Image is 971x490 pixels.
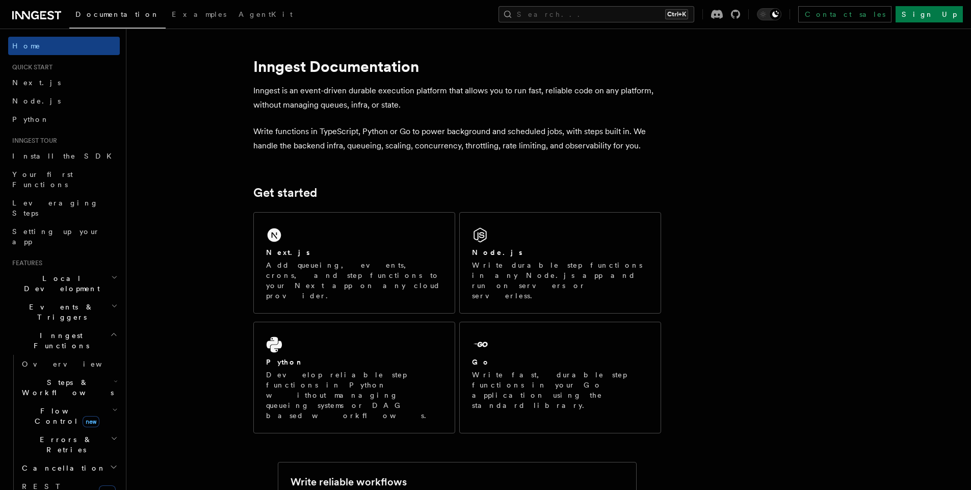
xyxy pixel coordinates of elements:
span: Inngest Functions [8,330,110,351]
span: Next.js [12,79,61,87]
a: Sign Up [896,6,963,22]
a: Leveraging Steps [8,194,120,222]
a: Node.jsWrite durable step functions in any Node.js app and run on servers or serverless. [459,212,661,314]
a: Documentation [69,3,166,29]
kbd: Ctrl+K [665,9,688,19]
h2: Write reliable workflows [291,475,407,489]
button: Cancellation [18,459,120,477]
span: Quick start [8,63,53,71]
span: AgentKit [239,10,293,18]
a: AgentKit [232,3,299,28]
a: Setting up your app [8,222,120,251]
p: Inngest is an event-driven durable execution platform that allows you to run fast, reliable code ... [253,84,661,112]
a: Examples [166,3,232,28]
a: Get started [253,186,317,200]
span: Events & Triggers [8,302,111,322]
button: Toggle dark mode [757,8,781,20]
span: Overview [22,360,127,368]
h2: Python [266,357,304,367]
span: Cancellation [18,463,106,473]
p: Write functions in TypeScript, Python or Go to power background and scheduled jobs, with steps bu... [253,124,661,153]
h2: Next.js [266,247,310,257]
span: Inngest tour [8,137,57,145]
span: Local Development [8,273,111,294]
button: Search...Ctrl+K [498,6,694,22]
p: Add queueing, events, crons, and step functions to your Next app on any cloud provider. [266,260,442,301]
button: Inngest Functions [8,326,120,355]
span: Features [8,259,42,267]
span: Leveraging Steps [12,199,98,217]
span: Your first Functions [12,170,73,189]
span: Setting up your app [12,227,100,246]
h1: Inngest Documentation [253,57,661,75]
a: Python [8,110,120,128]
a: Your first Functions [8,165,120,194]
span: Flow Control [18,406,112,426]
a: Next.js [8,73,120,92]
a: Contact sales [798,6,891,22]
p: Write durable step functions in any Node.js app and run on servers or serverless. [472,260,648,301]
span: Python [12,115,49,123]
span: new [83,416,99,427]
h2: Go [472,357,490,367]
p: Write fast, durable step functions in your Go application using the standard library. [472,370,648,410]
a: Next.jsAdd queueing, events, crons, and step functions to your Next app on any cloud provider. [253,212,455,314]
span: Errors & Retries [18,434,111,455]
a: Install the SDK [8,147,120,165]
p: Develop reliable step functions in Python without managing queueing systems or DAG based workflows. [266,370,442,421]
button: Errors & Retries [18,430,120,459]
a: PythonDevelop reliable step functions in Python without managing queueing systems or DAG based wo... [253,322,455,433]
a: Node.js [8,92,120,110]
a: GoWrite fast, durable step functions in your Go application using the standard library. [459,322,661,433]
a: Home [8,37,120,55]
a: Overview [18,355,120,373]
span: Home [12,41,41,51]
span: Examples [172,10,226,18]
button: Steps & Workflows [18,373,120,402]
button: Flow Controlnew [18,402,120,430]
span: Documentation [75,10,160,18]
span: Install the SDK [12,152,118,160]
button: Events & Triggers [8,298,120,326]
span: Node.js [12,97,61,105]
span: Steps & Workflows [18,377,114,398]
h2: Node.js [472,247,522,257]
button: Local Development [8,269,120,298]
